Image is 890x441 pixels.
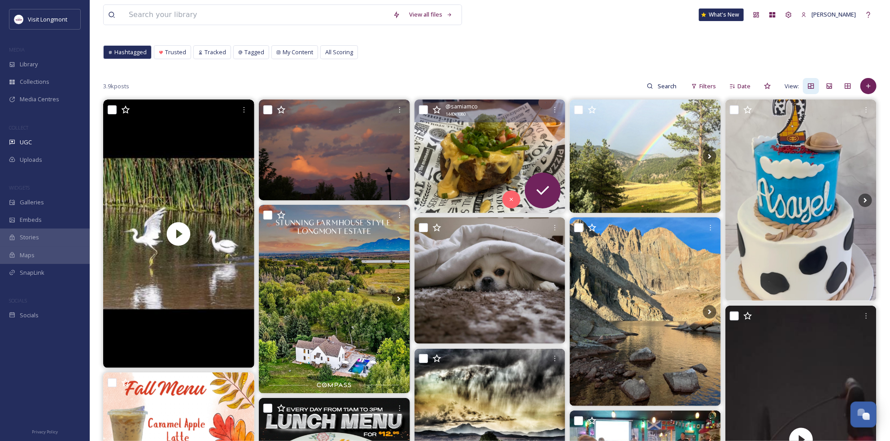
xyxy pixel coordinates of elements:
span: SOCIALS [9,297,27,304]
video: Some highlights from our most recent Longmont Nature Walk on Tuesday morning: 1-7. Snowy Egrets 8... [103,99,254,368]
span: MEDIA [9,46,25,53]
img: thumbnail [103,99,254,368]
a: View all files [405,6,457,23]
img: longmont.jpg [14,15,23,24]
button: Open Chat [851,402,877,428]
span: SnapLink [20,268,44,277]
span: 1440 x 1080 [446,111,466,117]
span: Uploads [20,156,42,164]
span: Tracked [205,48,226,56]
span: Stories [20,233,39,242]
a: Privacy Policy [32,426,58,437]
span: COLLECT [9,124,28,131]
a: What's New [699,9,744,21]
span: Filters [699,82,716,91]
span: 3.9k posts [103,82,129,91]
span: Maps [20,251,35,259]
span: Privacy Policy [32,429,58,435]
img: 9/9 summited Coffintop Mountain (8,049’) #hiking #climbing #colorado #bouldercounty [570,99,721,213]
span: My Content [283,48,313,56]
img: Yes, that is a 1 lb. baked potato. Thank you, bigbearbakedpotatoes for ensuring I will not have t... [414,99,566,213]
span: WIDGETS [9,184,30,191]
span: Galleries [20,198,44,207]
span: Trusted [165,48,186,56]
span: Tagged [244,48,264,56]
span: Embeds [20,216,42,224]
input: Search [653,77,682,95]
span: Socials [20,311,39,320]
span: Library [20,60,38,69]
input: Search your library [124,5,388,25]
a: [PERSON_NAME] [797,6,860,23]
img: This gorgeous farm sits on just over 9 acres in Boulder County, only 10 mins from Boulder. Featur... [259,205,410,393]
span: All Scoring [325,48,353,56]
span: @ samiamco [446,102,478,111]
span: View: [785,82,799,91]
span: Visit Longmont [28,15,67,23]
img: From Thunderstruck to Thunder-snug: Helping Your Pup Brave the Storm 🌩️🐶 Click below to read more... [414,217,566,344]
img: Favorite hike of the year! Up the loft route and down the keyhole of Longs peak was long, steep a... [570,217,721,406]
span: Date [737,82,750,91]
span: Media Centres [20,95,59,104]
span: UGC [20,138,32,147]
span: Collections [20,78,49,86]
img: Deliciosos pasteles para toda ocasión, llama ya para reservar la fecha del cumpleaños de tu perso... [725,99,877,301]
img: With a puppy you see more sunrises 🌅😴🐶 . #longmont #colorado_creative #sunrise_lovers #sunrise [259,99,410,200]
span: Hashtagged [114,48,147,56]
span: [PERSON_NAME] [811,10,856,18]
